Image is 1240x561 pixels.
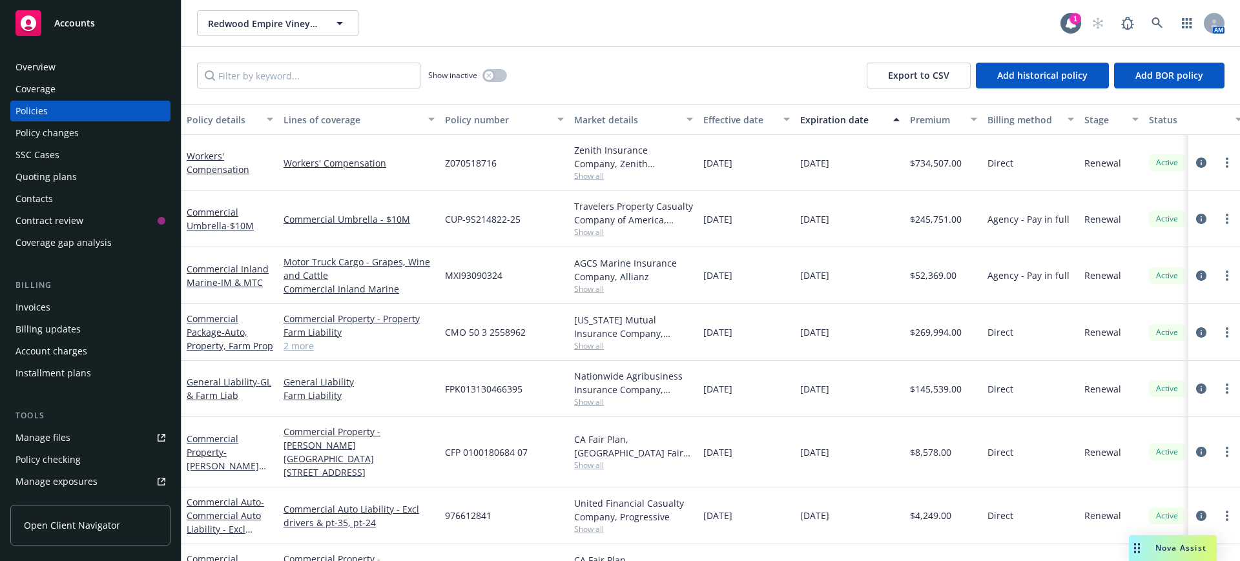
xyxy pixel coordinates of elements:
[574,340,693,351] span: Show all
[445,325,526,339] span: CMO 50 3 2558962
[1154,446,1180,458] span: Active
[1129,535,1217,561] button: Nova Assist
[987,269,1069,282] span: Agency - Pay in full
[703,325,732,339] span: [DATE]
[15,57,56,77] div: Overview
[187,206,254,232] a: Commercial Umbrella
[1115,10,1141,36] a: Report a Bug
[574,256,693,283] div: AGCS Marine Insurance Company, Allianz
[1069,13,1081,25] div: 1
[10,101,170,121] a: Policies
[1084,113,1124,127] div: Stage
[15,167,77,187] div: Quoting plans
[187,113,259,127] div: Policy details
[800,156,829,170] span: [DATE]
[10,123,170,143] a: Policy changes
[910,509,951,522] span: $4,249.00
[24,518,120,532] span: Open Client Navigator
[1084,445,1121,459] span: Renewal
[1155,542,1206,553] span: Nova Assist
[1154,510,1180,522] span: Active
[284,375,435,389] a: General Liability
[15,145,59,165] div: SSC Cases
[910,269,956,282] span: $52,369.00
[15,210,83,231] div: Contract review
[1193,444,1209,460] a: circleInformation
[910,445,951,459] span: $8,578.00
[1084,382,1121,396] span: Renewal
[976,63,1109,88] button: Add historical policy
[867,63,971,88] button: Export to CSV
[910,156,962,170] span: $734,507.00
[181,104,278,135] button: Policy details
[1193,155,1209,170] a: circleInformation
[1085,10,1111,36] a: Start snowing
[1193,508,1209,524] a: circleInformation
[574,396,693,407] span: Show all
[1154,327,1180,338] span: Active
[1174,10,1200,36] a: Switch app
[800,212,829,226] span: [DATE]
[1219,381,1235,396] a: more
[10,232,170,253] a: Coverage gap analysis
[1219,444,1235,460] a: more
[10,5,170,41] a: Accounts
[10,79,170,99] a: Coverage
[445,212,521,226] span: CUP-9S214822-25
[428,70,477,81] span: Show inactive
[910,382,962,396] span: $145,539.00
[910,113,963,127] div: Premium
[1154,270,1180,281] span: Active
[997,69,1088,81] span: Add historical policy
[10,210,170,231] a: Contract review
[10,167,170,187] a: Quoting plans
[1193,325,1209,340] a: circleInformation
[227,219,254,232] span: - $10M
[1084,156,1121,170] span: Renewal
[445,269,502,282] span: MXI93090324
[218,276,263,289] span: - IM & MTC
[15,471,98,492] div: Manage exposures
[905,104,982,135] button: Premium
[284,113,420,127] div: Lines of coverage
[910,325,962,339] span: $269,994.00
[15,363,91,383] div: Installment plans
[187,433,269,485] a: Commercial Property
[1193,268,1209,283] a: circleInformation
[15,427,70,448] div: Manage files
[1079,104,1144,135] button: Stage
[10,189,170,209] a: Contacts
[284,212,435,226] a: Commercial Umbrella - $10M
[15,319,81,340] div: Billing updates
[574,199,693,227] div: Travelers Property Casualty Company of America, Travelers Insurance, Amwins
[15,297,50,318] div: Invoices
[1084,269,1121,282] span: Renewal
[703,156,732,170] span: [DATE]
[574,369,693,396] div: Nationwide Agribusiness Insurance Company, Nationwide Insurance Company
[1084,212,1121,226] span: Renewal
[15,341,87,362] div: Account charges
[10,297,170,318] a: Invoices
[440,104,569,135] button: Policy number
[284,255,435,282] a: Motor Truck Cargo - Grapes, Wine and Cattle
[1129,535,1145,561] div: Drag to move
[1193,211,1209,227] a: circleInformation
[795,104,905,135] button: Expiration date
[10,145,170,165] a: SSC Cases
[574,496,693,524] div: United Financial Casualty Company, Progressive
[445,382,522,396] span: FPK013130466395
[10,279,170,292] div: Billing
[208,17,320,30] span: Redwood Empire Vineyard Management, Inc.
[1154,383,1180,394] span: Active
[15,449,81,470] div: Policy checking
[800,325,829,339] span: [DATE]
[187,446,269,485] span: - [PERSON_NAME] [STREET_ADDRESS]
[284,325,435,339] a: Farm Liability
[987,382,1013,396] span: Direct
[987,156,1013,170] span: Direct
[15,101,48,121] div: Policies
[187,326,273,352] span: - Auto, Property, Farm Prop
[1154,157,1180,168] span: Active
[703,212,732,226] span: [DATE]
[1144,10,1170,36] a: Search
